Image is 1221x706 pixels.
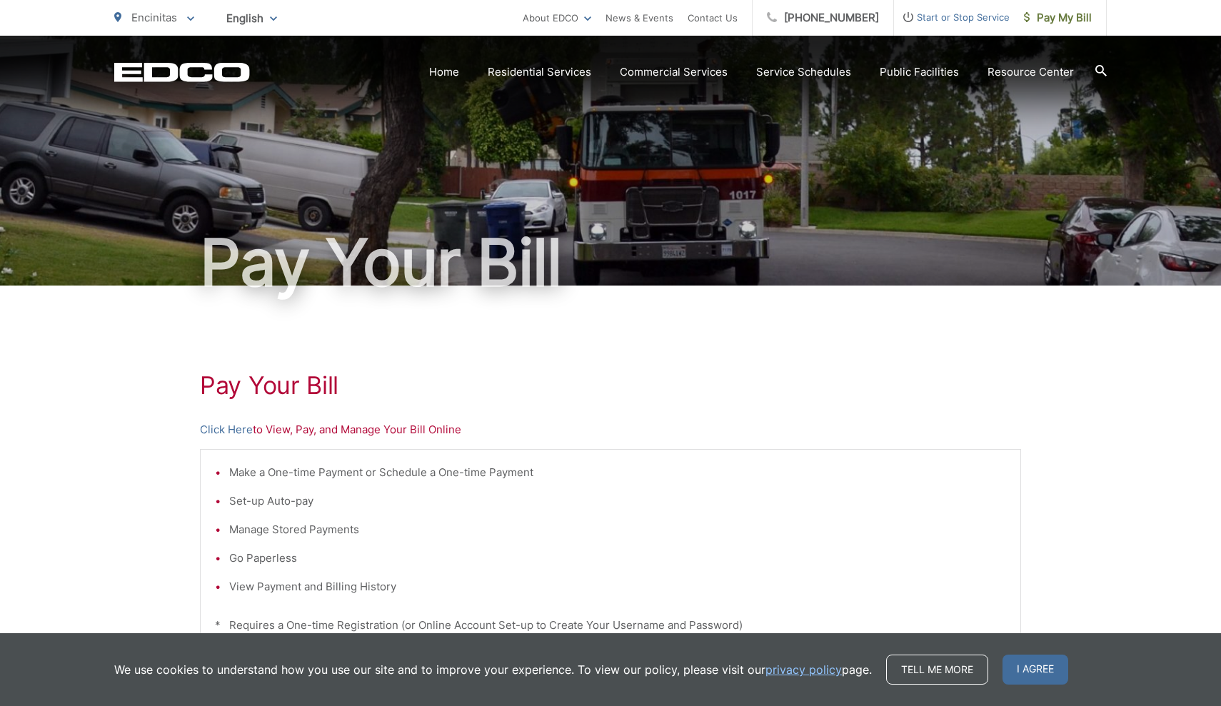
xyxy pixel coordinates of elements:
li: Manage Stored Payments [229,521,1006,538]
li: Make a One-time Payment or Schedule a One-time Payment [229,464,1006,481]
h1: Pay Your Bill [200,371,1021,400]
span: I agree [1003,655,1068,685]
a: Tell me more [886,655,988,685]
li: Go Paperless [229,550,1006,567]
h1: Pay Your Bill [114,227,1107,298]
p: to View, Pay, and Manage Your Bill Online [200,421,1021,438]
a: Commercial Services [620,64,728,81]
a: Service Schedules [756,64,851,81]
a: About EDCO [523,9,591,26]
p: We use cookies to understand how you use our site and to improve your experience. To view our pol... [114,661,872,678]
a: Home [429,64,459,81]
p: * Requires a One-time Registration (or Online Account Set-up to Create Your Username and Password) [215,617,1006,634]
a: privacy policy [765,661,842,678]
li: Set-up Auto-pay [229,493,1006,510]
a: Click Here [200,421,253,438]
span: Pay My Bill [1024,9,1092,26]
a: News & Events [606,9,673,26]
span: Encinitas [131,11,177,24]
a: Public Facilities [880,64,959,81]
span: English [216,6,288,31]
a: Residential Services [488,64,591,81]
a: Resource Center [988,64,1074,81]
a: EDCD logo. Return to the homepage. [114,62,250,82]
li: View Payment and Billing History [229,578,1006,595]
a: Contact Us [688,9,738,26]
